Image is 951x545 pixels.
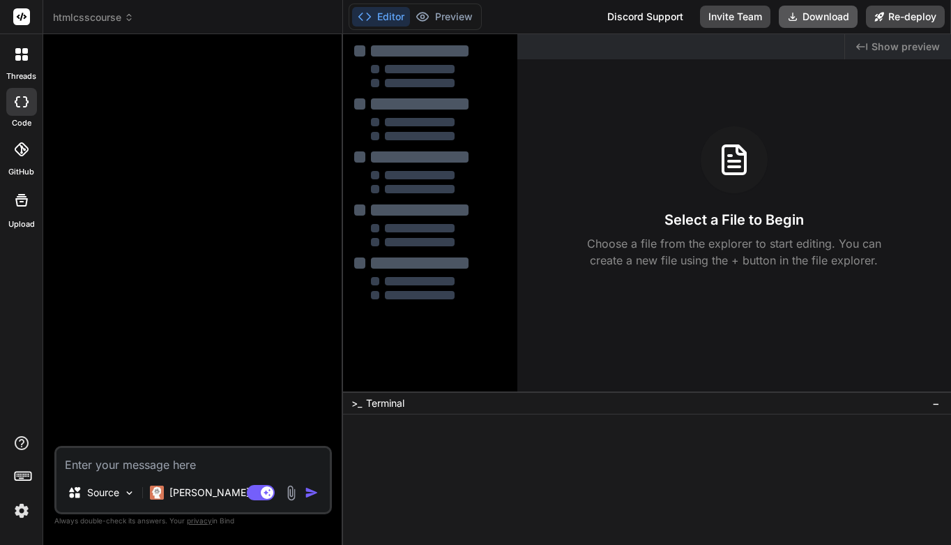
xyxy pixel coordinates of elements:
button: Download [779,6,858,28]
img: icon [305,486,319,500]
img: settings [10,499,33,523]
span: Show preview [872,40,940,54]
span: >_ [351,396,362,410]
p: Always double-check its answers. Your in Bind [54,514,332,528]
button: Editor [352,7,410,27]
span: privacy [187,516,212,525]
button: Invite Team [700,6,770,28]
label: threads [6,70,36,82]
span: − [932,396,940,410]
div: Discord Support [599,6,692,28]
p: Source [87,486,119,500]
h3: Select a File to Begin [664,210,804,230]
img: Claude 4 Sonnet [150,486,164,500]
p: [PERSON_NAME] 4 S.. [169,486,273,500]
button: Preview [410,7,478,27]
label: GitHub [8,166,34,178]
p: Choose a file from the explorer to start editing. You can create a new file using the + button in... [578,235,890,269]
button: − [929,392,943,415]
span: htmlcsscourse [53,10,134,24]
img: attachment [283,485,299,501]
label: code [12,117,31,129]
img: Pick Models [123,487,135,499]
label: Upload [8,218,35,230]
button: Re-deploy [866,6,945,28]
span: Terminal [366,396,404,410]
